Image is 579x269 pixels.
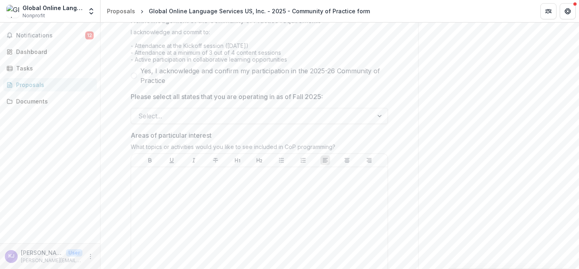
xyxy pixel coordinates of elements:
button: Strike [211,155,220,165]
p: Areas of particular interest [131,130,211,140]
button: Heading 2 [255,155,264,165]
span: Nonprofit [23,12,45,19]
a: Proposals [104,5,138,17]
span: 12 [85,31,94,39]
nav: breadcrumb [104,5,373,17]
p: User [66,249,82,257]
p: Please select all states that you are operating in as of Fall 2025: [131,92,323,101]
img: Global Online Language Services US, Inc. [6,5,19,18]
p: [PERSON_NAME][EMAIL_ADDRESS][DOMAIN_NAME] [21,257,82,264]
button: Heading 1 [233,155,242,165]
div: Dashboard [16,48,90,56]
button: Align Right [364,155,374,165]
button: Italicize [189,155,199,165]
a: Dashboard [3,45,97,58]
div: Tasks [16,64,90,72]
button: More [86,252,95,261]
div: Global Online Language Services US, Inc. [23,4,82,12]
button: Align Left [320,155,330,165]
p: [PERSON_NAME] [21,248,63,257]
a: Documents [3,95,97,108]
span: Notifications [16,32,85,39]
div: Documents [16,97,90,106]
div: What topics or activities would you like to see included in CoP programming? [131,143,388,153]
button: Underline [167,155,177,165]
button: Open entity switcher [86,3,97,19]
div: I acknowledge and commit to: - Attendance at the Kickoff session ([DATE]) - Attendance at a minim... [131,29,388,66]
button: Bullet List [277,155,286,165]
a: Proposals [3,78,97,91]
div: Global Online Language Services US, Inc. - 2025 - Community of Practice form [149,7,370,15]
button: Align Center [342,155,352,165]
button: Partners [540,3,556,19]
button: Bold [145,155,155,165]
button: Get Help [560,3,576,19]
button: Notifications12 [3,29,97,42]
span: Yes, I acknowledge and confirm my participation in the 2025-26 Community of Practice [140,66,388,85]
div: Proposals [16,81,90,89]
button: Ordered List [298,155,308,165]
div: Kris Jagasia [8,254,14,259]
div: Proposals [107,7,135,15]
a: Tasks [3,62,97,75]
